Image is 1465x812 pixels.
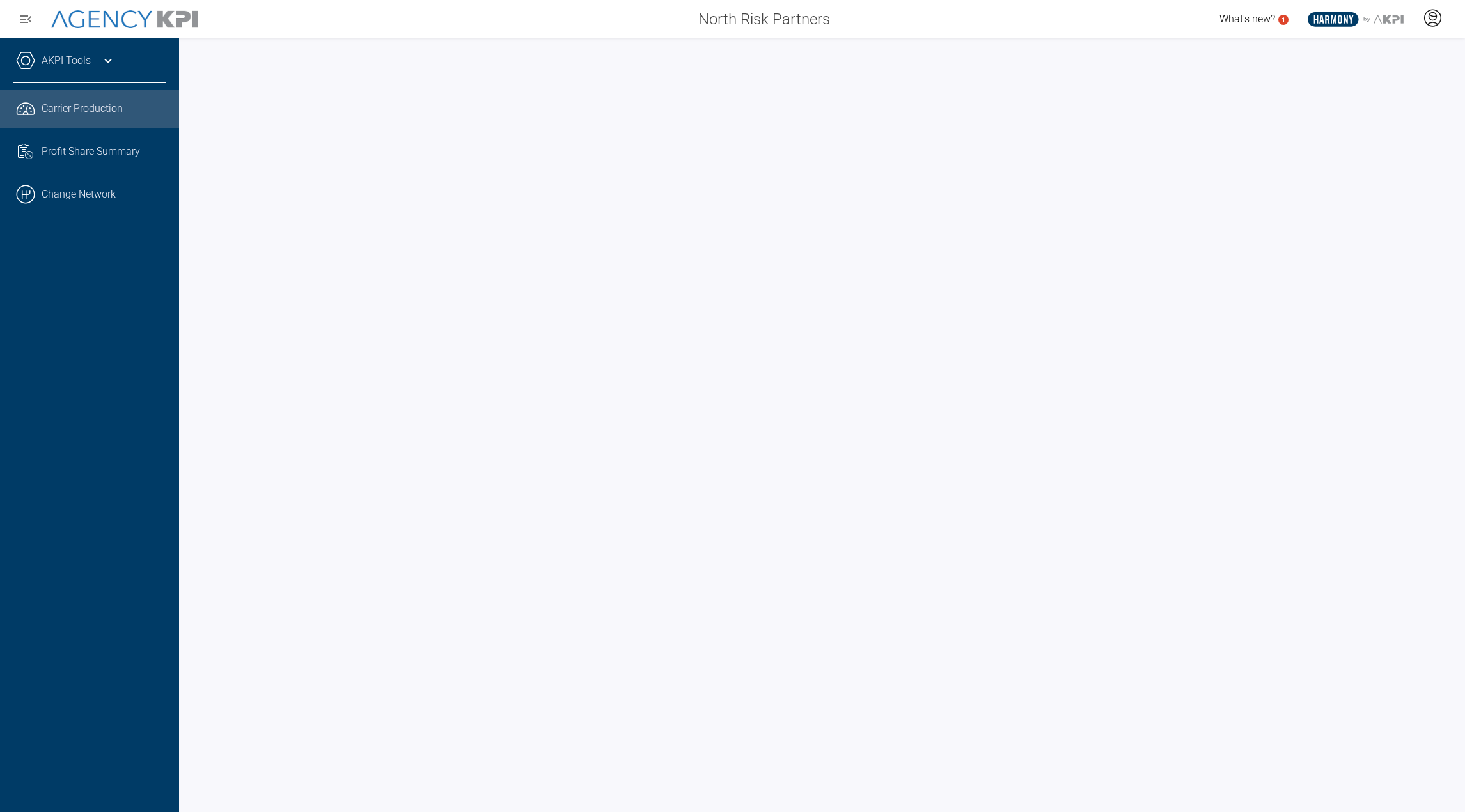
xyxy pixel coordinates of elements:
[1278,15,1289,25] a: 1
[42,144,140,159] span: Profit Share Summary
[42,53,91,68] a: AKPI Tools
[42,101,123,116] span: Carrier Production
[1281,16,1285,23] text: 1
[51,10,198,29] img: AgencyKPI
[1219,13,1275,25] span: What's new?
[698,8,830,31] span: North Risk Partners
